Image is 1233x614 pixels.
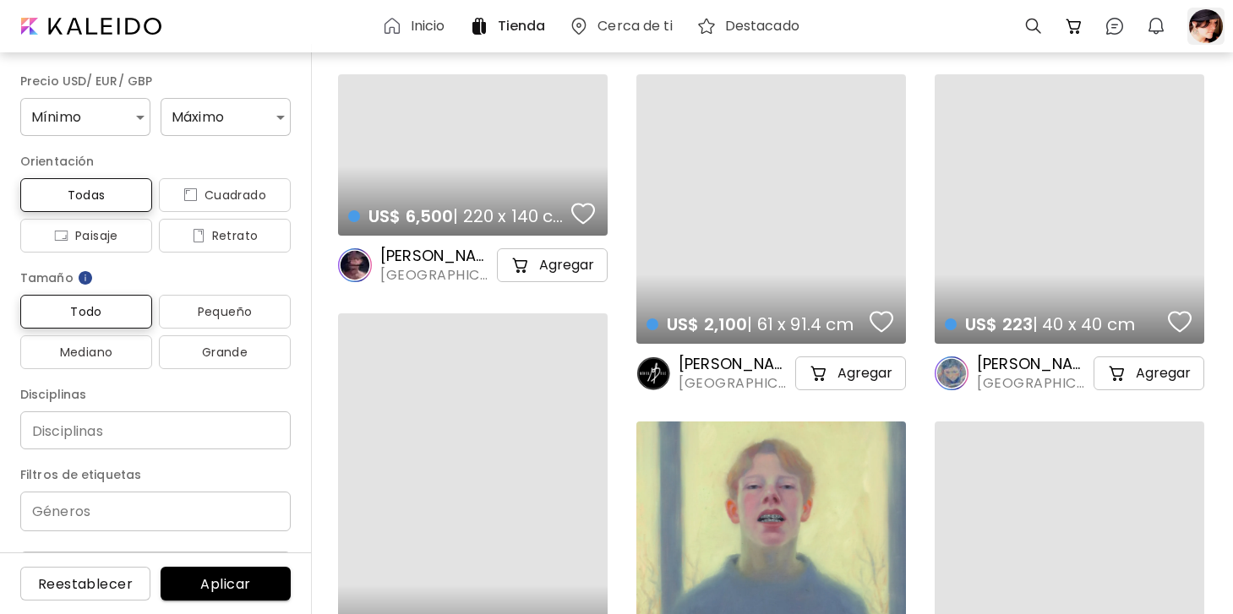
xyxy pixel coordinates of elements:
img: icon [192,229,205,242]
button: favorites [567,197,599,231]
h5: Agregar [837,365,892,382]
h4: | 61 x 91.4 cm [647,313,865,335]
button: Grande [159,335,291,369]
button: iconPaisaje [20,219,152,253]
img: cart-icon [809,363,829,383]
button: favorites [1164,305,1196,339]
img: bellIcon [1146,16,1166,36]
h5: Agregar [1136,365,1191,382]
h6: Destacado [725,19,799,33]
h6: Filtros de etiquetas [20,465,291,485]
a: US$ 223| 40 x 40 cmfavorites [935,74,1204,344]
span: Pequeño [172,302,277,322]
button: Todo [20,295,152,329]
a: [PERSON_NAME] Art[GEOGRAPHIC_DATA], [GEOGRAPHIC_DATA]cart-iconAgregar [636,354,906,393]
span: [GEOGRAPHIC_DATA], [GEOGRAPHIC_DATA] [977,374,1090,393]
h6: [PERSON_NAME] [977,354,1090,374]
span: Todo [34,302,139,322]
a: Tienda [469,16,553,36]
span: US$ 2,100 [667,312,747,336]
span: [GEOGRAPHIC_DATA], [GEOGRAPHIC_DATA] [679,374,792,393]
button: cart-iconAgregar [497,248,608,282]
button: iconCuadrado [159,178,291,212]
img: chatIcon [1105,16,1125,36]
img: icon [183,188,198,202]
img: cart [1064,16,1084,36]
h4: | 40 x 40 cm [945,313,1163,335]
a: US$ 6,500| 220 x 140 cmfavorites [338,74,608,236]
button: bellIcon [1142,12,1170,41]
button: favorites [865,305,897,339]
a: Inicio [382,16,452,36]
h6: Disciplinas [20,384,291,405]
button: Todas [20,178,152,212]
div: Mínimo [20,98,150,136]
h6: Tienda [498,19,546,33]
span: Grande [172,342,277,362]
div: Máximo [161,98,291,136]
span: Mediano [34,342,139,362]
span: US$ 223 [965,312,1033,336]
button: cart-iconAgregar [1094,356,1204,390]
button: Pequeño [159,295,291,329]
h4: | 220 x 140 cm [348,205,566,227]
img: cart-icon [1107,363,1127,383]
span: [GEOGRAPHIC_DATA], [GEOGRAPHIC_DATA] [380,266,494,285]
a: US$ 2,100| 61 x 91.4 cmfavorites [636,74,906,344]
h5: Agregar [539,257,594,274]
span: Retrato [172,225,277,246]
img: icon [54,229,68,242]
span: Paisaje [34,225,139,246]
span: Cuadrado [172,185,277,205]
h6: Precio USD/ EUR/ GBP [20,71,291,91]
img: info [77,269,94,286]
span: Todas [34,185,139,205]
a: Destacado [696,16,806,36]
button: Reestablecer [20,567,150,600]
span: Aplicar [174,575,277,593]
h6: Inicio [411,19,445,33]
h6: Orientación [20,151,291,171]
h6: Cerca de ti [597,19,672,33]
a: [PERSON_NAME][GEOGRAPHIC_DATA], [GEOGRAPHIC_DATA]cart-iconAgregar [935,354,1204,393]
span: US$ 6,500 [368,204,453,228]
a: Cerca de ti [569,16,679,36]
h6: [PERSON_NAME] Art [679,354,792,374]
button: Mediano [20,335,152,369]
img: cart-icon [510,255,531,275]
span: Reestablecer [34,575,137,593]
a: [PERSON_NAME][GEOGRAPHIC_DATA], [GEOGRAPHIC_DATA]cart-iconAgregar [338,246,608,285]
h6: Tamaño [20,268,291,288]
button: iconRetrato [159,219,291,253]
button: Aplicar [161,567,291,600]
h6: [PERSON_NAME] [380,246,494,266]
button: cart-iconAgregar [795,356,906,390]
